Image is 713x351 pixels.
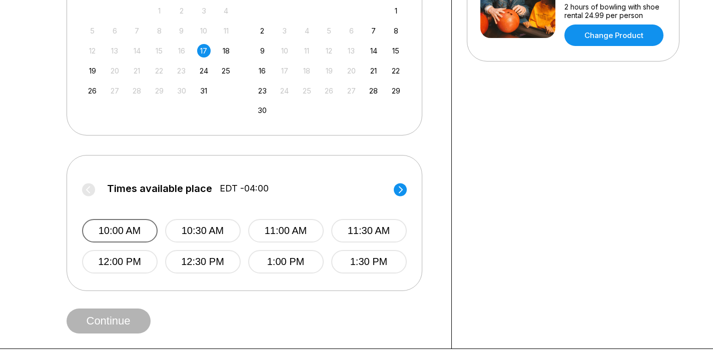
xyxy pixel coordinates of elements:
div: Not available Sunday, October 5th, 2025 [86,24,99,37]
div: Not available Saturday, October 4th, 2025 [219,4,233,17]
div: month 2025-11 [254,3,404,117]
button: 11:30 AM [331,219,407,242]
div: Not available Tuesday, November 11th, 2025 [300,44,314,57]
button: 10:30 AM [165,219,241,242]
div: Not available Tuesday, October 7th, 2025 [130,24,144,37]
div: Choose Friday, October 17th, 2025 [197,44,211,57]
div: Not available Monday, November 24th, 2025 [278,84,291,97]
div: Choose Friday, October 24th, 2025 [197,64,211,77]
button: 1:30 PM [331,250,407,273]
div: month 2025-10 [85,3,235,97]
div: Not available Wednesday, October 15th, 2025 [153,44,166,57]
div: Choose Sunday, November 16th, 2025 [256,64,269,77]
div: Not available Friday, October 10th, 2025 [197,24,211,37]
div: Not available Monday, October 13th, 2025 [108,44,122,57]
div: Not available Tuesday, October 28th, 2025 [130,84,144,97]
div: Choose Saturday, November 22nd, 2025 [389,64,403,77]
div: Choose Friday, October 31st, 2025 [197,84,211,97]
div: Not available Monday, October 27th, 2025 [108,84,122,97]
span: EDT -04:00 [220,183,269,194]
div: Choose Sunday, November 2nd, 2025 [256,24,269,37]
div: Not available Thursday, November 20th, 2025 [345,64,358,77]
div: Choose Sunday, October 19th, 2025 [86,64,99,77]
div: Choose Friday, November 21st, 2025 [367,64,380,77]
button: 12:30 PM [165,250,241,273]
button: 11:00 AM [248,219,324,242]
div: Not available Tuesday, November 18th, 2025 [300,64,314,77]
div: Not available Tuesday, October 21st, 2025 [130,64,144,77]
div: Not available Monday, November 3rd, 2025 [278,24,291,37]
div: Choose Friday, November 7th, 2025 [367,24,380,37]
div: Not available Thursday, October 2nd, 2025 [175,4,188,17]
div: Not available Wednesday, October 22nd, 2025 [153,64,166,77]
div: Not available Wednesday, October 29th, 2025 [153,84,166,97]
div: Not available Monday, October 6th, 2025 [108,24,122,37]
div: Choose Sunday, November 23rd, 2025 [256,84,269,97]
div: Not available Thursday, October 23rd, 2025 [175,64,188,77]
div: Not available Thursday, November 6th, 2025 [345,24,358,37]
div: Not available Monday, November 17th, 2025 [278,64,291,77]
button: 10:00 AM [82,219,158,242]
div: Not available Friday, October 3rd, 2025 [197,4,211,17]
div: Choose Saturday, October 25th, 2025 [219,64,233,77]
div: Not available Tuesday, November 25th, 2025 [300,84,314,97]
div: Not available Thursday, November 27th, 2025 [345,84,358,97]
div: Not available Wednesday, October 8th, 2025 [153,24,166,37]
div: Choose Saturday, November 29th, 2025 [389,84,403,97]
a: Change Product [564,24,663,46]
div: Choose Sunday, November 9th, 2025 [256,44,269,57]
div: Not available Wednesday, November 12th, 2025 [322,44,336,57]
div: Not available Thursday, October 16th, 2025 [175,44,188,57]
div: Not available Wednesday, November 5th, 2025 [322,24,336,37]
div: Choose Saturday, November 15th, 2025 [389,44,403,57]
div: Choose Saturday, November 8th, 2025 [389,24,403,37]
div: Not available Sunday, October 12th, 2025 [86,44,99,57]
div: Not available Thursday, October 30th, 2025 [175,84,188,97]
div: Choose Sunday, October 26th, 2025 [86,84,99,97]
div: Choose Saturday, November 1st, 2025 [389,4,403,17]
div: Not available Tuesday, November 4th, 2025 [300,24,314,37]
div: Not available Tuesday, October 14th, 2025 [130,44,144,57]
div: Not available Wednesday, November 26th, 2025 [322,84,336,97]
span: Times available place [107,183,212,194]
div: Choose Saturday, October 18th, 2025 [219,44,233,57]
div: Not available Thursday, October 9th, 2025 [175,24,188,37]
div: Not available Wednesday, October 1st, 2025 [153,4,166,17]
div: Choose Friday, November 28th, 2025 [367,84,380,97]
div: Choose Sunday, November 30th, 2025 [256,103,269,117]
div: Not available Saturday, October 11th, 2025 [219,24,233,37]
div: Not available Thursday, November 13th, 2025 [345,44,358,57]
div: Choose Friday, November 14th, 2025 [367,44,380,57]
div: Not available Monday, October 20th, 2025 [108,64,122,77]
div: Not available Wednesday, November 19th, 2025 [322,64,336,77]
div: 2 hours of bowling with shoe rental 24.99 per person [564,2,666,19]
button: 1:00 PM [248,250,324,273]
div: Not available Monday, November 10th, 2025 [278,44,291,57]
button: 12:00 PM [82,250,158,273]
